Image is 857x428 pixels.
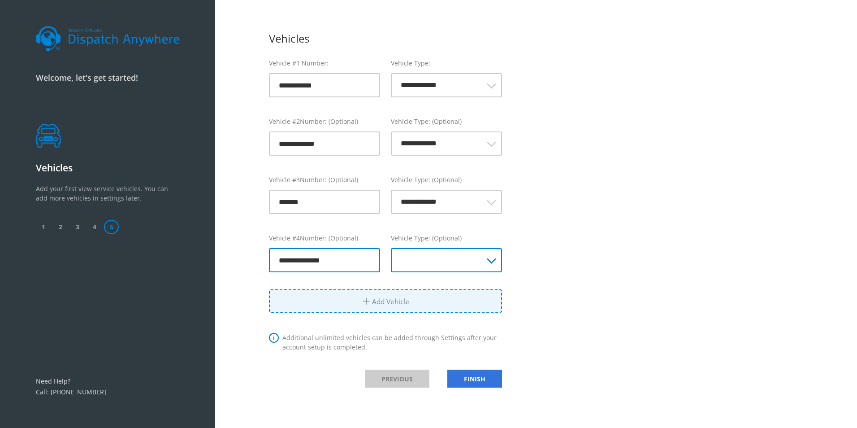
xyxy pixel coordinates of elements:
label: Vehicle Type: (Optional) [391,175,502,184]
p: Vehicles [36,161,179,175]
label: Vehicle #1 Number: [269,58,380,68]
a: Need Help? [36,377,70,385]
label: Vehicle # 4 Number: (Optional) [269,233,380,243]
span: 2 [53,220,68,234]
p: Add your first view service vehicles. You can add more vehicles in settings later. [36,184,179,220]
a: PREVIOUS [365,370,429,388]
span: 4 [87,220,102,234]
span: 1 [36,220,51,234]
span: 5 [104,220,119,234]
a: Call: [PHONE_NUMBER] [36,388,106,396]
label: Vehicle Type: (Optional) [391,117,502,126]
img: vehicles.png [36,124,61,148]
span: 3 [70,220,85,234]
a: FINISH [447,370,502,388]
div: Vehicles [269,31,502,47]
label: Vehicle # 3 Number: (Optional) [269,175,380,184]
label: Vehicle Type: (Optional) [391,233,502,243]
label: Vehicle Type: [391,58,502,68]
img: dalogo.svg [36,26,179,52]
div: Additional unlimited vehicles can be added through Settings after your account setup is completed. [269,333,502,352]
label: Vehicle # 2 Number: (Optional) [269,117,380,126]
p: Welcome, let's get started! [36,72,179,84]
